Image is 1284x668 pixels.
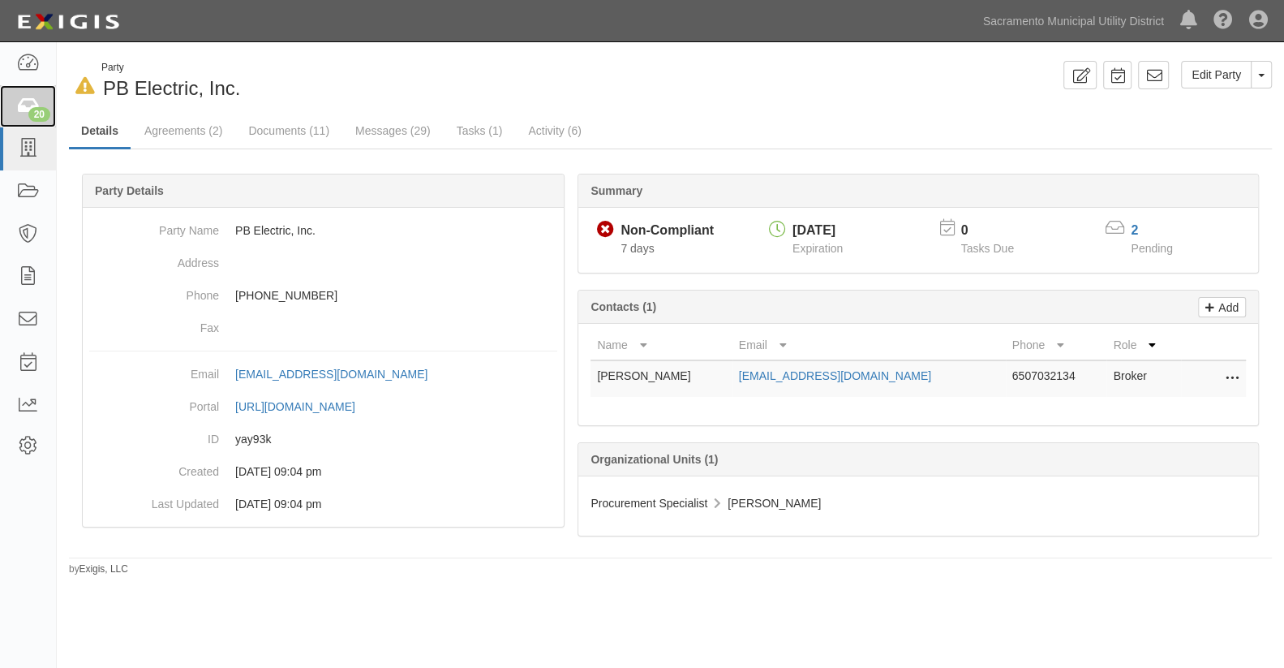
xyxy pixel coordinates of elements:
[590,330,732,360] th: Name
[1181,61,1252,88] a: Edit Party
[89,358,219,382] dt: Email
[590,184,642,197] b: Summary
[597,222,614,239] i: Non-Compliant
[792,242,843,255] span: Expiration
[79,563,128,575] a: Exigis, LLC
[28,107,50,122] div: 20
[728,497,821,510] span: [PERSON_NAME]
[739,369,931,382] a: [EMAIL_ADDRESS][DOMAIN_NAME]
[590,360,732,397] td: [PERSON_NAME]
[89,488,557,520] dd: 04/11/2025 09:04 pm
[89,488,219,512] dt: Last Updated
[792,222,843,240] div: [DATE]
[1006,330,1107,360] th: Phone
[1198,297,1246,317] a: Add
[590,453,718,466] b: Organizational Units (1)
[236,114,341,147] a: Documents (11)
[590,497,707,510] span: Procurement Specialist
[343,114,443,147] a: Messages (29)
[444,114,515,147] a: Tasks (1)
[95,184,164,197] b: Party Details
[975,5,1172,37] a: Sacramento Municipal Utility District
[1214,298,1239,317] p: Add
[89,455,219,480] dt: Created
[132,114,234,147] a: Agreements (2)
[89,214,557,247] dd: PB Electric, Inc.
[89,279,557,312] dd: [PHONE_NUMBER]
[1106,360,1181,397] td: Broker
[621,222,714,240] div: Non-Compliant
[235,368,445,381] a: [EMAIL_ADDRESS][DOMAIN_NAME]
[75,78,95,95] i: In Default since 10/04/2025
[235,400,373,413] a: [URL][DOMAIN_NAME]
[732,330,1006,360] th: Email
[89,279,219,304] dt: Phone
[89,312,219,336] dt: Fax
[103,77,240,99] span: PB Electric, Inc.
[69,61,659,102] div: PB Electric, Inc.
[1006,360,1107,397] td: 6507032134
[1131,223,1138,237] a: 2
[89,247,219,271] dt: Address
[590,300,656,313] b: Contacts (1)
[89,390,219,415] dt: Portal
[89,214,219,239] dt: Party Name
[1106,330,1181,360] th: Role
[69,562,128,576] small: by
[89,423,219,447] dt: ID
[69,114,131,149] a: Details
[12,7,124,37] img: logo-5460c22ac91f19d4615b14bd174203de0afe785f0fc80cf4dbbc73dc1793850b.png
[961,242,1014,255] span: Tasks Due
[89,423,557,455] dd: yay93k
[235,366,427,382] div: [EMAIL_ADDRESS][DOMAIN_NAME]
[961,222,1034,240] p: 0
[621,242,654,255] span: Since 09/30/2025
[516,114,593,147] a: Activity (6)
[1131,242,1172,255] span: Pending
[101,61,240,75] div: Party
[89,455,557,488] dd: 04/11/2025 09:04 pm
[1213,11,1233,31] i: Help Center - Complianz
